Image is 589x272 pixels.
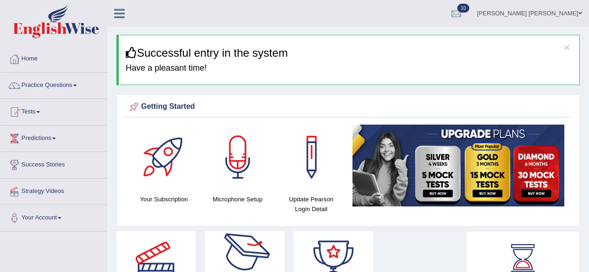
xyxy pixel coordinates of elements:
[0,179,107,202] a: Strategy Videos
[564,42,570,52] button: ×
[0,73,107,96] a: Practice Questions
[126,47,572,59] h3: Successful entry in the system
[0,205,107,228] a: Your Account
[205,194,270,204] h4: Microphone Setup
[0,126,107,149] a: Predictions
[0,46,107,69] a: Home
[352,125,564,206] img: small5.jpg
[457,4,469,13] span: 10
[126,64,572,73] h4: Have a pleasant time!
[279,194,343,214] h4: Update Pearson Login Detail
[127,100,569,114] div: Getting Started
[0,99,107,122] a: Tests
[0,152,107,175] a: Success Stories
[132,194,196,204] h4: Your Subscription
